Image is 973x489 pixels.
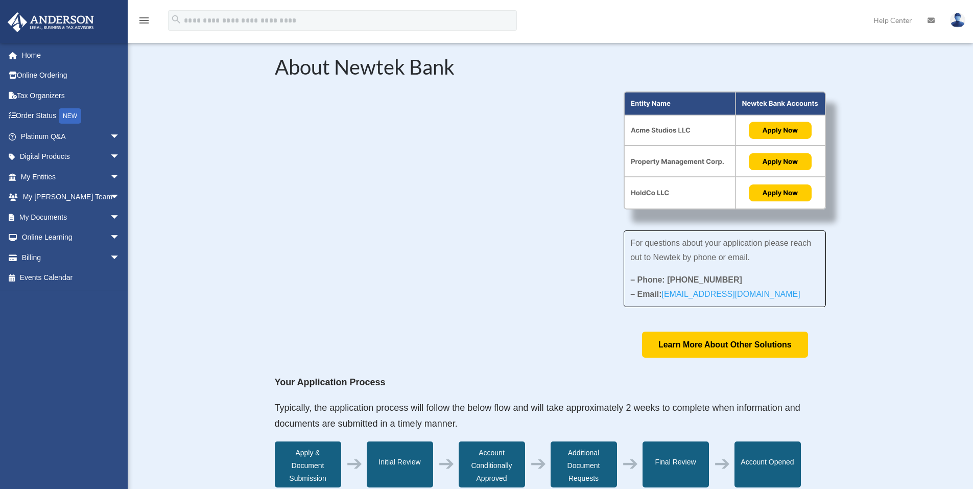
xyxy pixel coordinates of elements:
[438,457,455,470] div: ➔
[7,147,135,167] a: Digital Productsarrow_drop_down
[138,18,150,27] a: menu
[171,14,182,25] i: search
[275,403,800,429] span: Typically, the application process will follow the below flow and will take approximately 2 weeks...
[275,91,594,271] iframe: NewtekOne and Newtek Bank's Partnership with Anderson Advisors
[275,441,341,487] div: Apply & Document Submission
[110,227,130,248] span: arrow_drop_down
[7,247,135,268] a: Billingarrow_drop_down
[7,167,135,187] a: My Entitiesarrow_drop_down
[950,13,965,28] img: User Pic
[7,268,135,288] a: Events Calendar
[714,457,730,470] div: ➔
[110,247,130,268] span: arrow_drop_down
[138,14,150,27] i: menu
[7,227,135,248] a: Online Learningarrow_drop_down
[275,57,826,82] h2: About Newtek Bank
[630,239,811,262] span: For questions about your application please reach out to Newtek by phone or email.
[346,457,363,470] div: ➔
[630,275,742,284] strong: – Phone: [PHONE_NUMBER]
[110,167,130,188] span: arrow_drop_down
[110,187,130,208] span: arrow_drop_down
[624,91,826,210] img: About Partnership Graphic (3)
[7,65,135,86] a: Online Ordering
[642,332,808,358] a: Learn More About Other Solutions
[110,147,130,168] span: arrow_drop_down
[7,106,135,127] a: Order StatusNEW
[110,126,130,147] span: arrow_drop_down
[275,377,386,387] strong: Your Application Process
[630,290,800,298] strong: – Email:
[7,45,135,65] a: Home
[661,290,800,304] a: [EMAIL_ADDRESS][DOMAIN_NAME]
[643,441,709,487] div: Final Review
[110,207,130,228] span: arrow_drop_down
[7,187,135,207] a: My [PERSON_NAME] Teamarrow_drop_down
[622,457,638,470] div: ➔
[59,108,81,124] div: NEW
[367,441,433,487] div: Initial Review
[530,457,547,470] div: ➔
[5,12,97,32] img: Anderson Advisors Platinum Portal
[459,441,525,487] div: Account Conditionally Approved
[7,207,135,227] a: My Documentsarrow_drop_down
[551,441,617,487] div: Additional Document Requests
[7,126,135,147] a: Platinum Q&Aarrow_drop_down
[734,441,801,487] div: Account Opened
[7,85,135,106] a: Tax Organizers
